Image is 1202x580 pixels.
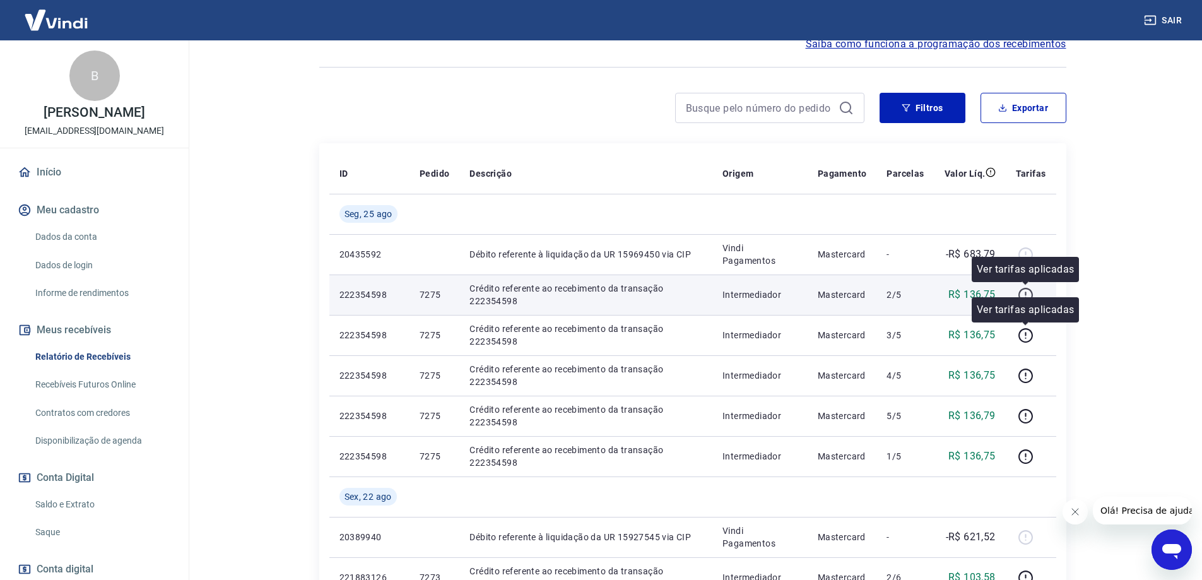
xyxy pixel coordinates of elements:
p: -R$ 621,52 [946,530,996,545]
button: Sair [1141,9,1187,32]
div: B [69,50,120,101]
p: Intermediador [722,410,798,422]
p: 222354598 [339,369,399,382]
p: Mastercard [818,369,867,382]
p: 222354598 [339,450,399,463]
p: R$ 136,75 [948,328,996,343]
p: 7275 [420,369,449,382]
p: Mastercard [818,410,867,422]
iframe: Botão para abrir a janela de mensagens [1152,530,1192,570]
p: 2/5 [887,288,924,301]
p: Mastercard [818,288,867,301]
p: Intermediador [722,369,798,382]
a: Início [15,158,174,186]
button: Filtros [880,93,965,123]
p: Ver tarifas aplicadas [977,302,1074,317]
button: Meus recebíveis [15,316,174,344]
img: Vindi [15,1,97,39]
input: Busque pelo número do pedido [686,98,834,117]
p: R$ 136,79 [948,408,996,423]
a: Disponibilização de agenda [30,428,174,454]
iframe: Mensagem da empresa [1093,497,1192,524]
p: Intermediador [722,329,798,341]
span: Seg, 25 ago [345,208,392,220]
p: Mastercard [818,329,867,341]
p: Débito referente à liquidação da UR 15927545 via CIP [469,531,702,543]
p: Ver tarifas aplicadas [977,262,1074,277]
p: 20435592 [339,248,399,261]
p: 7275 [420,329,449,341]
p: 222354598 [339,410,399,422]
a: Contratos com credores [30,400,174,426]
button: Meu cadastro [15,196,174,224]
p: Pagamento [818,167,867,180]
span: Sex, 22 ago [345,490,392,503]
p: -R$ 683,79 [946,247,996,262]
p: 20389940 [339,531,399,543]
p: Crédito referente ao recebimento da transação 222354598 [469,363,702,388]
p: Crédito referente ao recebimento da transação 222354598 [469,323,702,348]
p: ID [339,167,348,180]
p: [EMAIL_ADDRESS][DOMAIN_NAME] [25,124,164,138]
p: Intermediador [722,450,798,463]
p: Origem [722,167,753,180]
p: R$ 136,75 [948,449,996,464]
span: Conta digital [37,560,93,578]
p: - [887,248,924,261]
a: Saldo e Extrato [30,492,174,518]
p: 3/5 [887,329,924,341]
a: Dados de login [30,252,174,278]
p: 7275 [420,410,449,422]
p: 4/5 [887,369,924,382]
p: Tarifas [1016,167,1046,180]
p: - [887,531,924,543]
p: Descrição [469,167,512,180]
a: Relatório de Recebíveis [30,344,174,370]
a: Saque [30,519,174,545]
p: 5/5 [887,410,924,422]
p: Crédito referente ao recebimento da transação 222354598 [469,444,702,469]
p: Vindi Pagamentos [722,524,798,550]
p: Crédito referente ao recebimento da transação 222354598 [469,282,702,307]
p: 222354598 [339,288,399,301]
p: Débito referente à liquidação da UR 15969450 via CIP [469,248,702,261]
p: Mastercard [818,248,867,261]
button: Exportar [981,93,1066,123]
iframe: Fechar mensagem [1063,499,1088,524]
p: 1/5 [887,450,924,463]
p: Pedido [420,167,449,180]
button: Conta Digital [15,464,174,492]
p: Intermediador [722,288,798,301]
p: 222354598 [339,329,399,341]
p: R$ 136,75 [948,287,996,302]
p: Valor Líq. [945,167,986,180]
p: 7275 [420,450,449,463]
a: Informe de rendimentos [30,280,174,306]
p: R$ 136,75 [948,368,996,383]
p: Mastercard [818,531,867,543]
p: 7275 [420,288,449,301]
span: Olá! Precisa de ajuda? [8,9,106,19]
p: Mastercard [818,450,867,463]
a: Dados da conta [30,224,174,250]
p: [PERSON_NAME] [44,106,144,119]
a: Recebíveis Futuros Online [30,372,174,398]
p: Vindi Pagamentos [722,242,798,267]
p: Crédito referente ao recebimento da transação 222354598 [469,403,702,429]
p: Parcelas [887,167,924,180]
a: Saiba como funciona a programação dos recebimentos [806,37,1066,52]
